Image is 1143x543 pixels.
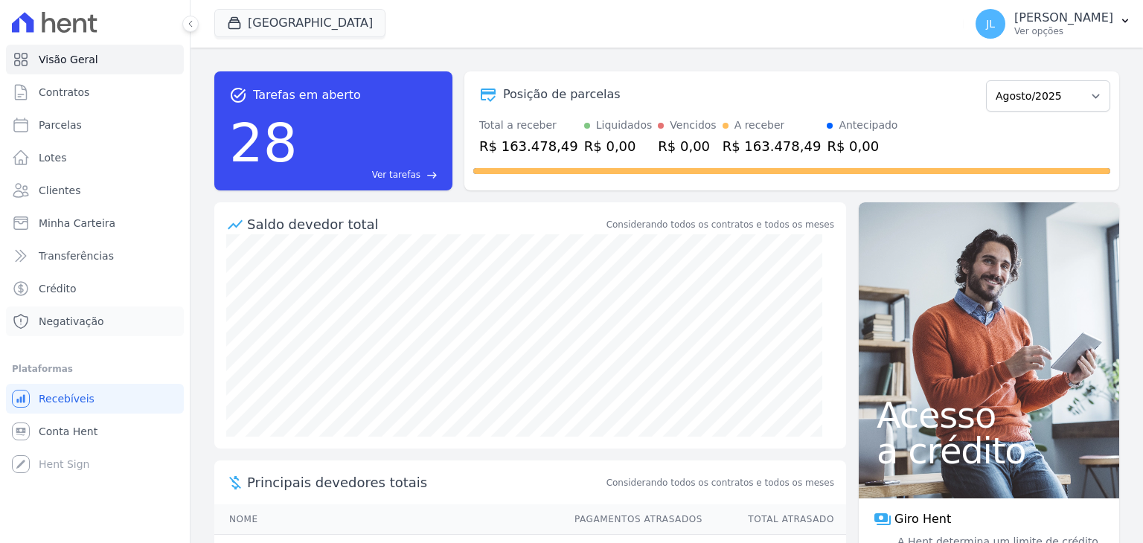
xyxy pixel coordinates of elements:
span: Tarefas em aberto [253,86,361,104]
div: Vencidos [670,118,716,133]
div: Posição de parcelas [503,86,621,103]
span: Ver tarefas [372,168,420,181]
div: Considerando todos os contratos e todos os meses [606,218,834,231]
a: Lotes [6,143,184,173]
span: Acesso [877,397,1101,433]
div: Plataformas [12,360,178,378]
span: task_alt [229,86,247,104]
span: Crédito [39,281,77,296]
p: Ver opções [1014,25,1113,37]
span: Giro Hent [894,510,951,528]
div: Saldo devedor total [247,214,603,234]
span: Minha Carteira [39,216,115,231]
button: JL [PERSON_NAME] Ver opções [964,3,1143,45]
th: Total Atrasado [703,504,846,535]
div: R$ 163.478,49 [723,136,822,156]
span: Lotes [39,150,67,165]
div: A receber [734,118,785,133]
a: Parcelas [6,110,184,140]
a: Negativação [6,306,184,336]
span: Parcelas [39,118,82,132]
th: Pagamentos Atrasados [560,504,703,535]
span: Contratos [39,85,89,100]
a: Minha Carteira [6,208,184,238]
a: Recebíveis [6,384,184,414]
div: R$ 0,00 [827,136,897,156]
span: Transferências [39,248,114,263]
div: R$ 0,00 [584,136,653,156]
button: [GEOGRAPHIC_DATA] [214,9,385,37]
a: Contratos [6,77,184,107]
a: Clientes [6,176,184,205]
span: Negativação [39,314,104,329]
span: east [426,170,438,181]
span: Considerando todos os contratos e todos os meses [606,476,834,489]
p: [PERSON_NAME] [1014,10,1113,25]
span: Conta Hent [39,424,97,439]
th: Nome [214,504,560,535]
span: JL [986,19,995,29]
span: a crédito [877,433,1101,469]
div: Total a receber [479,118,578,133]
a: Transferências [6,241,184,271]
a: Visão Geral [6,45,184,74]
a: Conta Hent [6,417,184,446]
div: R$ 163.478,49 [479,136,578,156]
div: R$ 0,00 [658,136,716,156]
div: Liquidados [596,118,653,133]
div: Antecipado [839,118,897,133]
span: Principais devedores totais [247,472,603,492]
span: Visão Geral [39,52,98,67]
span: Clientes [39,183,80,198]
a: Crédito [6,274,184,303]
a: Ver tarefas east [304,168,438,181]
div: 28 [229,104,298,181]
span: Recebíveis [39,391,95,406]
